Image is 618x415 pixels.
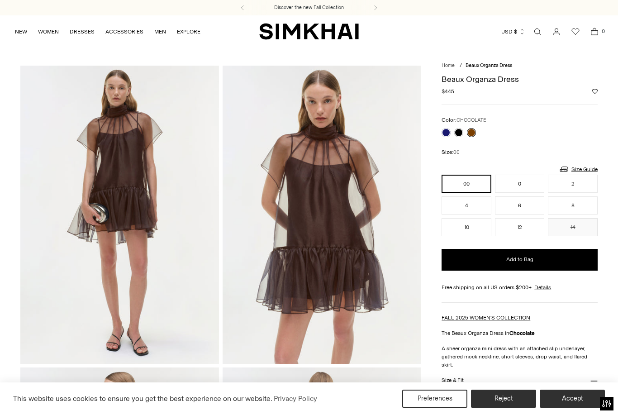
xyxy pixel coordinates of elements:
[471,390,536,408] button: Reject
[223,66,421,364] img: Beaux Organza Dress
[540,390,605,408] button: Accept
[38,22,59,42] a: WOMEN
[272,392,319,405] a: Privacy Policy (opens in a new tab)
[566,23,585,41] a: Wishlist
[548,196,598,215] button: 8
[70,22,95,42] a: DRESSES
[509,330,535,336] strong: Chocolate
[442,62,598,70] nav: breadcrumbs
[547,23,566,41] a: Go to the account page
[442,369,598,392] button: Size & Fit
[442,377,463,383] h3: Size & Fit
[442,315,530,321] a: FALL 2025 WOMEN'S COLLECTION
[177,22,200,42] a: EXPLORE
[559,163,598,175] a: Size Guide
[442,344,598,369] p: A sheer organza mini dress with an attached slip underlayer, gathered mock neckline, short sleeve...
[15,22,27,42] a: NEW
[442,62,455,68] a: Home
[456,117,486,123] span: CHOCOLATE
[466,62,512,68] span: Beaux Organza Dress
[453,149,460,155] span: 00
[442,87,454,95] span: $445
[548,218,598,236] button: 14
[442,249,598,271] button: Add to Bag
[259,23,359,40] a: SIMKHAI
[501,22,525,42] button: USD $
[460,62,462,70] div: /
[442,175,491,193] button: 00
[105,22,143,42] a: ACCESSORIES
[495,175,545,193] button: 0
[442,148,460,157] label: Size:
[495,196,545,215] button: 6
[442,218,491,236] button: 10
[442,196,491,215] button: 4
[442,329,598,337] p: The Beaux Organza Dress in
[442,116,486,124] label: Color:
[13,394,272,403] span: This website uses cookies to ensure you get the best experience on our website.
[402,390,467,408] button: Preferences
[442,75,598,83] h1: Beaux Organza Dress
[274,4,344,11] a: Discover the new Fall Collection
[548,175,598,193] button: 2
[154,22,166,42] a: MEN
[20,66,219,364] img: Beaux Organza Dress
[442,283,598,291] div: Free shipping on all US orders $200+
[599,27,607,35] span: 0
[585,23,604,41] a: Open cart modal
[495,218,545,236] button: 12
[528,23,547,41] a: Open search modal
[506,256,533,263] span: Add to Bag
[592,89,598,94] button: Add to Wishlist
[534,283,551,291] a: Details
